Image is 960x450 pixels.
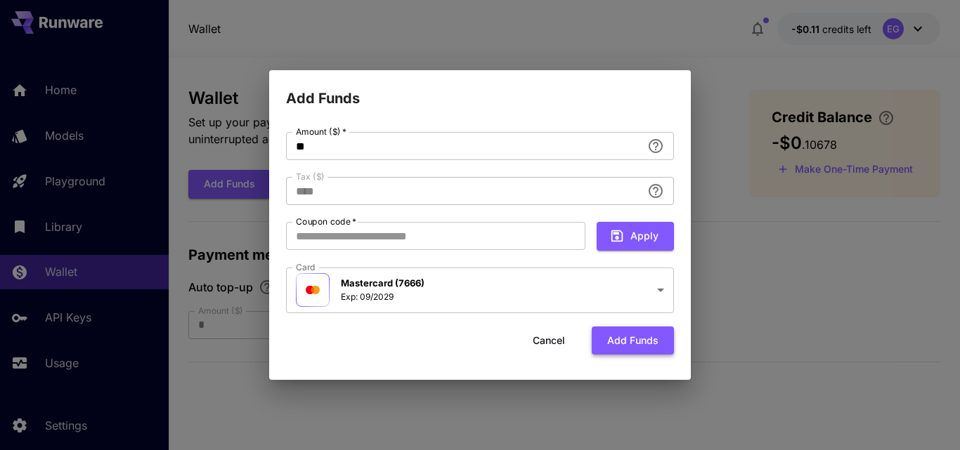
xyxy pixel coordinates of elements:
[517,326,580,355] button: Cancel
[296,261,316,273] label: Card
[592,326,674,355] button: Add funds
[341,277,424,291] p: Mastercard (7666)
[296,216,356,227] label: Coupon code
[296,171,325,183] label: Tax ($)
[597,222,674,251] button: Apply
[269,70,691,110] h2: Add Funds
[296,126,346,138] label: Amount ($)
[341,291,424,303] p: Exp: 09/2029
